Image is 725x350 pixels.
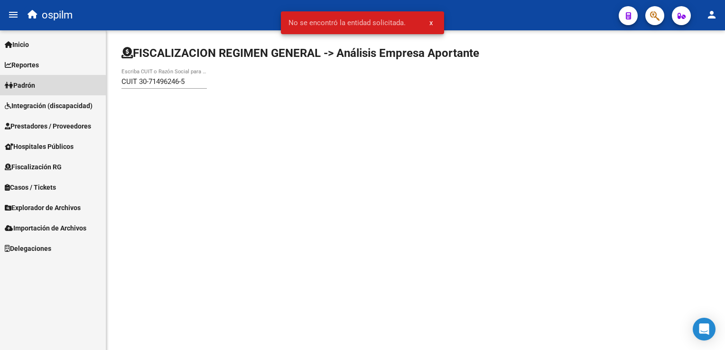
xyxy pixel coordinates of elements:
[5,80,35,91] span: Padrón
[121,46,479,61] h1: FISCALIZACION REGIMEN GENERAL -> Análisis Empresa Aportante
[422,14,440,31] button: x
[5,223,86,233] span: Importación de Archivos
[5,243,51,254] span: Delegaciones
[706,9,717,20] mat-icon: person
[5,182,56,193] span: Casos / Tickets
[5,39,29,50] span: Inicio
[5,121,91,131] span: Prestadores / Proveedores
[5,101,93,111] span: Integración (discapacidad)
[5,141,74,152] span: Hospitales Públicos
[8,9,19,20] mat-icon: menu
[5,60,39,70] span: Reportes
[693,318,716,341] div: Open Intercom Messenger
[429,18,433,27] span: x
[42,5,73,26] span: ospilm
[5,203,81,213] span: Explorador de Archivos
[5,162,62,172] span: Fiscalización RG
[288,18,406,28] span: No se encontró la entidad solicitada.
